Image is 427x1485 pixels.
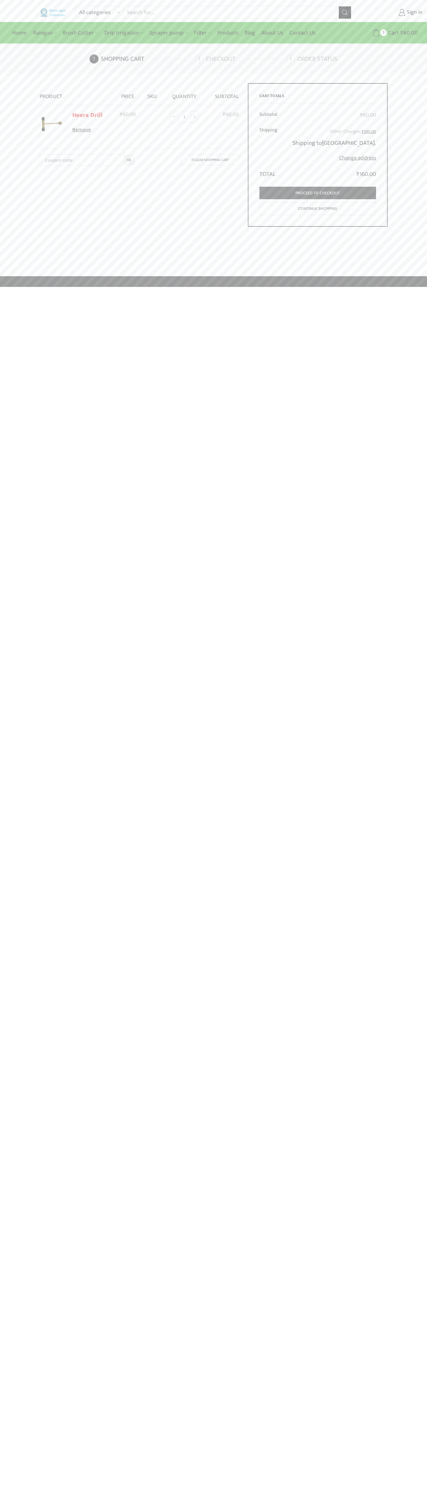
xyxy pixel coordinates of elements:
img: Heera Drill [40,112,64,136]
span: ₹ [400,28,403,38]
span: Sign in [405,9,422,16]
span: ₹ [223,110,226,119]
a: Filter [191,26,214,40]
a: Remove [72,126,110,134]
a: Contact Us [286,26,319,40]
th: Total [259,166,282,179]
span: 1 [380,29,387,36]
a: Sign in [360,7,422,18]
a: Sprayer pump [146,26,191,40]
a: Home [9,26,30,40]
input: Search for... [124,6,338,19]
a: Products [214,26,242,40]
span: ₹ [360,111,363,120]
a: Heera Drill [72,110,103,120]
bdi: 160.00 [356,169,376,179]
a: Brush Cutter [60,26,101,40]
span: ₹ [120,110,123,119]
bdi: 60.00 [400,28,418,38]
th: Subtotal [206,83,239,105]
th: Subtotal [259,108,282,123]
button: Search button [339,6,351,19]
h2: Cart totals [259,94,376,103]
input: OK [124,154,135,166]
label: Other Charges: [330,127,376,136]
a: 1 Cart ₹60.00 [357,27,418,38]
bdi: 60.00 [360,111,376,120]
bdi: 60.00 [120,110,136,119]
strong: [GEOGRAPHIC_DATA] [322,138,375,148]
bdi: 60.00 [223,110,239,119]
p: Shipping to . [286,138,376,148]
input: Coupon code [40,154,135,166]
span: Cart [387,29,399,37]
input: Product quantity [177,111,191,123]
th: Price [114,83,142,105]
th: SKU [142,83,162,105]
a: Clear shopping cart [181,154,239,165]
a: Checkout [195,54,284,64]
a: Change address [339,153,376,163]
th: Shipping [259,123,282,166]
span: ₹ [362,128,364,135]
a: About Us [258,26,286,40]
a: Blog [242,26,258,40]
span: ₹ [356,169,360,179]
bdi: 100.00 [362,128,376,135]
a: Raingun [30,26,60,40]
a: Continue shopping [259,202,376,215]
a: Proceed to checkout [259,187,376,199]
th: Quantity [162,83,205,105]
a: Drip Irrigation [101,26,146,40]
th: Product [40,83,114,105]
